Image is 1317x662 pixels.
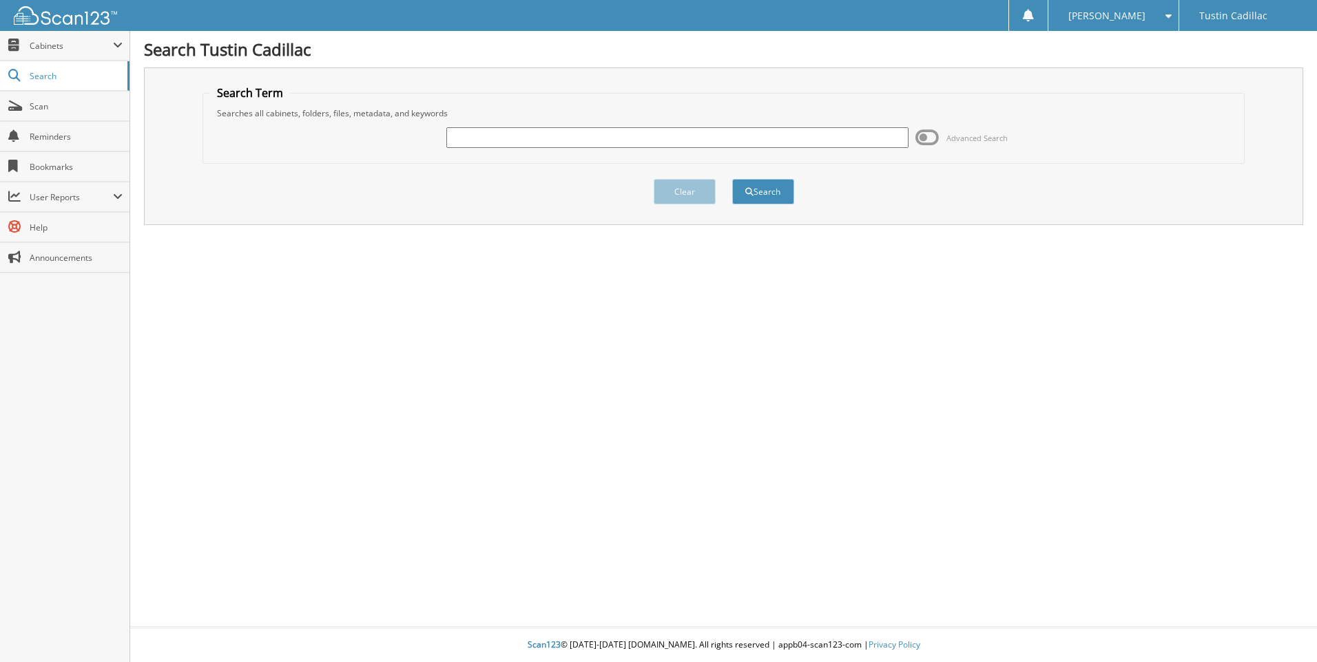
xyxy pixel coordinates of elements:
[30,40,113,52] span: Cabinets
[210,107,1237,119] div: Searches all cabinets, folders, files, metadata, and keywords
[144,38,1303,61] h1: Search Tustin Cadillac
[654,179,716,204] button: Clear
[1068,12,1145,20] span: [PERSON_NAME]
[946,133,1008,143] span: Advanced Search
[732,179,794,204] button: Search
[130,628,1317,662] div: © [DATE]-[DATE] [DOMAIN_NAME]. All rights reserved | appb04-scan123-com |
[869,639,920,650] a: Privacy Policy
[30,191,113,203] span: User Reports
[210,85,290,100] legend: Search Term
[30,70,121,82] span: Search
[30,252,123,264] span: Announcements
[14,6,117,25] img: scan123-logo-white.svg
[30,131,123,142] span: Reminders
[30,222,123,233] span: Help
[528,639,561,650] span: Scan123
[30,100,123,112] span: Scan
[30,161,123,173] span: Bookmarks
[1199,12,1267,20] span: Tustin Cadillac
